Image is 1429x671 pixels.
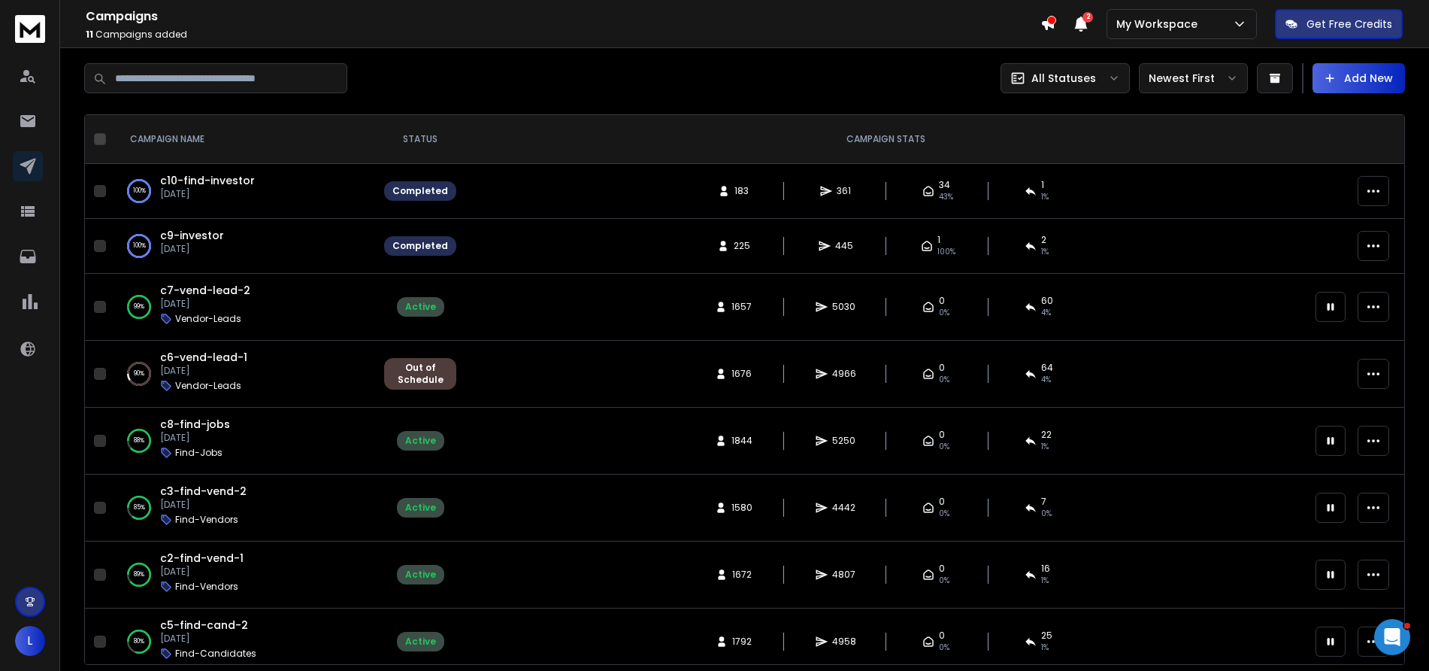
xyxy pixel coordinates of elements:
td: 99%c7-vend-lead-2[DATE]Vendor-Leads [112,274,375,341]
img: logo [15,15,45,43]
div: Active [405,636,436,648]
button: Add New [1312,63,1405,93]
span: 1580 [731,502,752,514]
p: Find-Vendors [175,581,238,593]
div: Out of Schedule [392,362,448,386]
p: 80 % [134,634,144,649]
a: c8-find-jobs [160,417,230,432]
p: [DATE] [160,432,230,444]
span: 0 [939,362,945,374]
h1: Campaigns [86,8,1040,26]
span: 4807 [832,569,855,581]
td: 100%c10-find-investor[DATE] [112,164,375,219]
span: 445 [835,240,853,252]
a: c2-find-vend-1 [160,551,244,566]
p: 100 % [133,184,146,199]
p: 85 % [134,500,145,515]
span: 225 [734,240,750,252]
span: 0 [939,496,945,508]
span: 1 % [1041,575,1049,587]
div: Active [405,502,436,514]
span: 5250 [832,435,855,447]
td: 88%c8-find-jobs[DATE]Find-Jobs [112,408,375,475]
span: 1 [1041,179,1044,191]
th: CAMPAIGN NAME [112,115,375,164]
span: 2 [1082,12,1093,23]
span: 0 [939,429,945,441]
div: Active [405,569,436,581]
span: 1 % [1041,642,1049,654]
div: Active [405,301,436,313]
span: 0 [939,563,945,575]
p: [DATE] [160,633,256,645]
span: 0% [939,575,949,587]
span: 25 [1041,630,1052,642]
td: 89%c2-find-vend-1[DATE]Find-Vendors [112,542,375,609]
p: All Statuses [1031,71,1096,86]
span: 22 [1041,429,1052,441]
span: 183 [734,185,749,197]
p: Vendor-Leads [175,380,241,392]
a: c5-find-cand-2 [160,618,248,633]
span: 1844 [731,435,752,447]
span: 1672 [732,569,752,581]
span: 64 [1041,362,1053,374]
iframe: Intercom live chat [1374,619,1410,655]
div: Completed [392,240,448,252]
td: 85%c3-find-vend-2[DATE]Find-Vendors [112,475,375,542]
span: 5030 [832,301,855,313]
p: Vendor-Leads [175,313,241,325]
button: L [15,626,45,656]
div: Active [405,435,436,447]
div: Completed [392,185,448,197]
a: c10-find-investor [160,173,255,188]
p: Campaigns added [86,29,1040,41]
span: 0% [939,642,949,654]
span: 0% [939,374,949,386]
span: 0% [939,441,949,453]
span: 1 % [1041,246,1049,258]
span: 1676 [731,368,752,380]
span: 0 [939,630,945,642]
span: 0% [939,508,949,520]
p: [DATE] [160,499,247,511]
span: 0 % [1041,508,1052,520]
p: My Workspace [1116,17,1203,32]
button: Newest First [1139,63,1248,93]
p: Get Free Credits [1306,17,1392,32]
p: 90 % [134,366,144,381]
button: Get Free Credits [1275,9,1403,39]
p: [DATE] [160,188,255,200]
span: 1657 [731,301,752,313]
p: [DATE] [160,298,250,310]
p: Find-Vendors [175,514,238,526]
span: 361 [837,185,852,197]
span: 7 [1041,496,1046,508]
span: 1 [937,234,940,246]
span: 1 % [1041,191,1049,203]
a: c3-find-vend-2 [160,484,247,499]
a: c9-investor [160,228,224,243]
p: Find-Jobs [175,447,223,459]
a: c6-vend-lead-1 [160,350,247,365]
p: 88 % [134,433,144,448]
span: 1 % [1041,441,1049,453]
span: 4442 [832,502,855,514]
th: STATUS [375,115,465,164]
p: [DATE] [160,243,224,255]
th: CAMPAIGN STATS [465,115,1306,164]
span: 0% [939,307,949,319]
span: 1792 [732,636,752,648]
a: c7-vend-lead-2 [160,283,250,298]
span: 4958 [832,636,856,648]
